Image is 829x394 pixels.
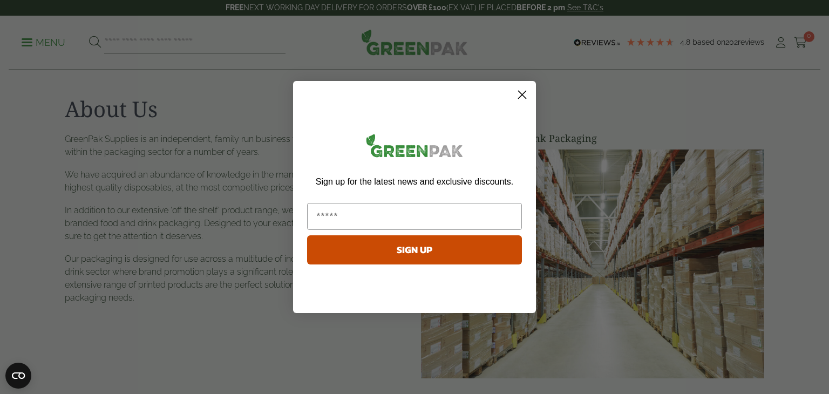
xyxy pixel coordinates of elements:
[307,235,522,264] button: SIGN UP
[316,177,513,186] span: Sign up for the latest news and exclusive discounts.
[5,363,31,389] button: Open CMP widget
[307,203,522,230] input: Email
[513,85,532,104] button: Close dialog
[307,130,522,166] img: greenpak_logo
